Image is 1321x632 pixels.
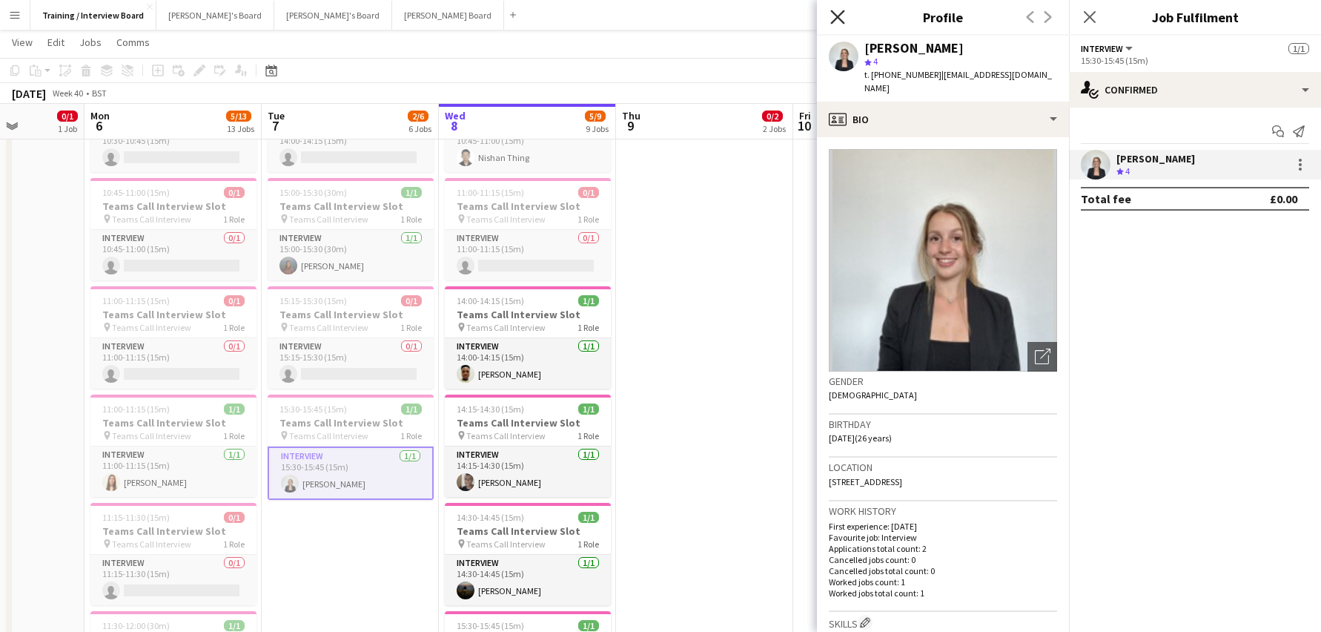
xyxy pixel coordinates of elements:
[73,33,107,52] a: Jobs
[829,521,1057,532] p: First experience: [DATE]
[1288,43,1309,54] span: 1/1
[445,200,611,213] h3: Teams Call Interview Slot
[90,230,256,280] app-card-role: Interview0/110:45-11:00 (15m)
[577,214,599,225] span: 1 Role
[224,512,245,523] span: 0/1
[279,404,347,415] span: 15:30-15:45 (15m)
[620,117,640,134] span: 9
[102,295,170,306] span: 11:00-11:15 (15m)
[268,200,434,213] h3: Teams Call Interview Slot
[829,476,902,487] span: [STREET_ADDRESS]
[577,430,599,441] span: 1 Role
[445,308,611,321] h3: Teams Call Interview Slot
[116,36,150,49] span: Comms
[268,109,285,122] span: Tue
[57,111,78,122] span: 0/1
[12,86,46,101] div: [DATE]
[102,404,170,415] span: 11:00-11:15 (15m)
[622,109,640,122] span: Thu
[466,539,546,550] span: Teams Call Interview
[864,69,941,80] span: t. [PHONE_NUMBER]
[90,447,256,497] app-card-role: Interview1/111:00-11:15 (15m)[PERSON_NAME]
[289,322,368,333] span: Teams Call Interview
[90,200,256,213] h3: Teams Call Interview Slot
[1027,342,1057,372] div: Open photos pop-in
[226,111,251,122] span: 5/13
[466,214,546,225] span: Teams Call Interview
[578,620,599,631] span: 1/1
[400,430,422,441] span: 1 Role
[829,432,892,444] span: [DATE] (26 years)
[223,322,245,333] span: 1 Role
[79,36,102,49] span: Jobs
[6,33,39,52] a: View
[445,178,611,280] app-job-card: 11:00-11:15 (15m)0/1Teams Call Interview Slot Teams Call Interview1 RoleInterview0/111:00-11:15 (...
[797,117,811,134] span: 10
[445,503,611,605] div: 14:30-14:45 (15m)1/1Teams Call Interview Slot Teams Call Interview1 RoleInterview1/114:30-14:45 (...
[279,187,347,198] span: 15:00-15:30 (30m)
[1081,43,1123,54] span: Interview
[112,430,191,441] span: Teams Call Interview
[268,416,434,429] h3: Teams Call Interview Slot
[817,102,1069,137] div: Bio
[268,122,434,172] app-card-role: Interview0/114:00-14:15 (15m)
[586,123,609,134] div: 9 Jobs
[400,322,422,333] span: 1 Role
[445,524,611,538] h3: Teams Call Interview Slot
[817,7,1069,27] h3: Profile
[443,117,466,134] span: 8
[102,187,170,198] span: 10:45-11:00 (15m)
[289,214,368,225] span: Teams Call Interview
[445,286,611,389] app-job-card: 14:00-14:15 (15m)1/1Teams Call Interview Slot Teams Call Interview1 RoleInterview1/114:00-14:15 (...
[268,308,434,321] h3: Teams Call Interview Slot
[90,178,256,280] app-job-card: 10:45-11:00 (15m)0/1Teams Call Interview Slot Teams Call Interview1 RoleInterview0/110:45-11:00 (...
[829,554,1057,565] p: Cancelled jobs count: 0
[577,539,599,550] span: 1 Role
[42,33,70,52] a: Edit
[466,430,546,441] span: Teams Call Interview
[445,416,611,429] h3: Teams Call Interview Slot
[156,1,274,30] button: [PERSON_NAME]'s Board
[829,418,1057,431] h3: Birthday
[829,149,1057,372] img: Crew avatar or photo
[279,295,347,306] span: 15:15-15:30 (15m)
[445,230,611,280] app-card-role: Interview0/111:00-11:15 (15m)
[829,565,1057,576] p: Cancelled jobs total count: 0
[268,286,434,389] app-job-card: 15:15-15:30 (15m)0/1Teams Call Interview Slot Teams Call Interview1 RoleInterview0/115:15-15:30 (...
[457,404,524,415] span: 14:15-14:30 (15m)
[829,461,1057,474] h3: Location
[90,524,256,538] h3: Teams Call Interview Slot
[445,395,611,497] app-job-card: 14:15-14:30 (15m)1/1Teams Call Interview Slot Teams Call Interview1 RoleInterview1/114:15-14:30 (...
[445,338,611,389] app-card-role: Interview1/114:00-14:15 (15m)[PERSON_NAME]
[268,447,434,500] app-card-role: Interview1/115:30-15:45 (15m)[PERSON_NAME]
[829,615,1057,631] h3: Skills
[762,111,783,122] span: 0/2
[1270,191,1297,206] div: £0.00
[864,42,964,55] div: [PERSON_NAME]
[401,404,422,415] span: 1/1
[112,322,191,333] span: Teams Call Interview
[90,308,256,321] h3: Teams Call Interview Slot
[47,36,64,49] span: Edit
[578,295,599,306] span: 1/1
[408,111,428,122] span: 2/6
[110,33,156,52] a: Comms
[112,539,191,550] span: Teams Call Interview
[1069,7,1321,27] h3: Job Fulfilment
[102,512,170,523] span: 11:15-11:30 (15m)
[268,395,434,500] app-job-card: 15:30-15:45 (15m)1/1Teams Call Interview Slot Teams Call Interview1 RoleInterview1/115:30-15:45 (...
[763,123,786,134] div: 2 Jobs
[1081,43,1135,54] button: Interview
[268,178,434,280] div: 15:00-15:30 (30m)1/1Teams Call Interview Slot Teams Call Interview1 RoleInterview1/115:00-15:30 (...
[829,375,1057,388] h3: Gender
[799,109,811,122] span: Fri
[90,416,256,429] h3: Teams Call Interview Slot
[223,214,245,225] span: 1 Role
[224,404,245,415] span: 1/1
[445,122,611,172] app-card-role: Interview1/110:45-11:00 (15m)Nishan Thing
[1125,165,1130,177] span: 4
[90,503,256,605] div: 11:15-11:30 (15m)0/1Teams Call Interview Slot Teams Call Interview1 RoleInterview0/111:15-11:30 (...
[58,123,77,134] div: 1 Job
